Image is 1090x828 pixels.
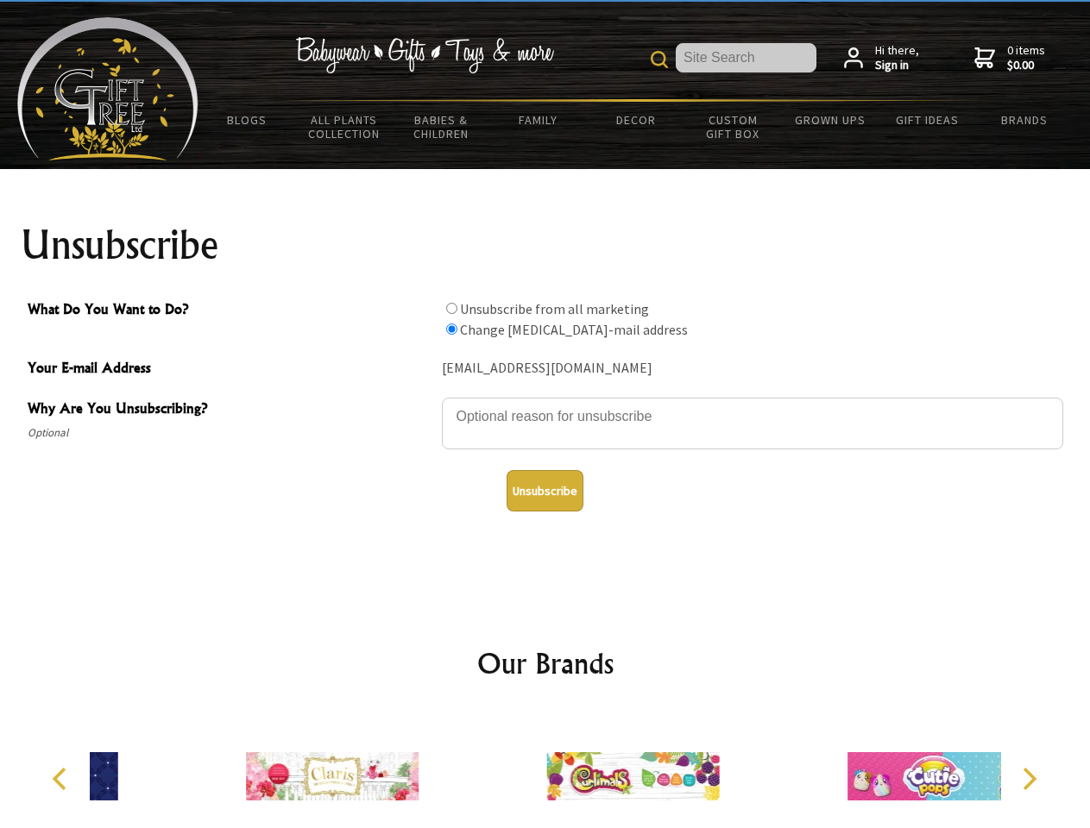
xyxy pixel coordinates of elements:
a: Custom Gift Box [684,102,782,152]
button: Unsubscribe [507,470,583,511]
label: Unsubscribe from all marketing [460,300,649,317]
a: BLOGS [198,102,296,138]
button: Previous [43,760,81,798]
span: What Do You Want to Do? [28,298,433,323]
span: Your E-mail Address [28,357,433,382]
span: Hi there, [875,43,919,73]
a: All Plants Collection [296,102,394,152]
input: What Do You Want to Do? [446,323,457,335]
strong: Sign in [875,58,919,73]
input: Site Search [676,43,816,72]
a: Family [490,102,588,138]
img: Babyware - Gifts - Toys and more... [17,17,198,160]
a: Grown Ups [781,102,879,138]
img: Babywear - Gifts - Toys & more [295,37,554,73]
a: Decor [587,102,684,138]
img: product search [651,51,668,68]
input: What Do You Want to Do? [446,303,457,314]
button: Next [1010,760,1048,798]
strong: $0.00 [1007,58,1045,73]
span: Optional [28,423,433,443]
span: Why Are You Unsubscribing? [28,398,433,423]
a: Gift Ideas [879,102,976,138]
h2: Our Brands [35,643,1056,684]
h1: Unsubscribe [21,224,1070,266]
a: Brands [976,102,1074,138]
textarea: Why Are You Unsubscribing? [442,398,1063,449]
label: Change [MEDICAL_DATA]-mail address [460,321,688,338]
div: [EMAIL_ADDRESS][DOMAIN_NAME] [442,355,1063,382]
a: Babies & Children [393,102,490,152]
a: 0 items$0.00 [974,43,1045,73]
a: Hi there,Sign in [844,43,919,73]
span: 0 items [1007,42,1045,73]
